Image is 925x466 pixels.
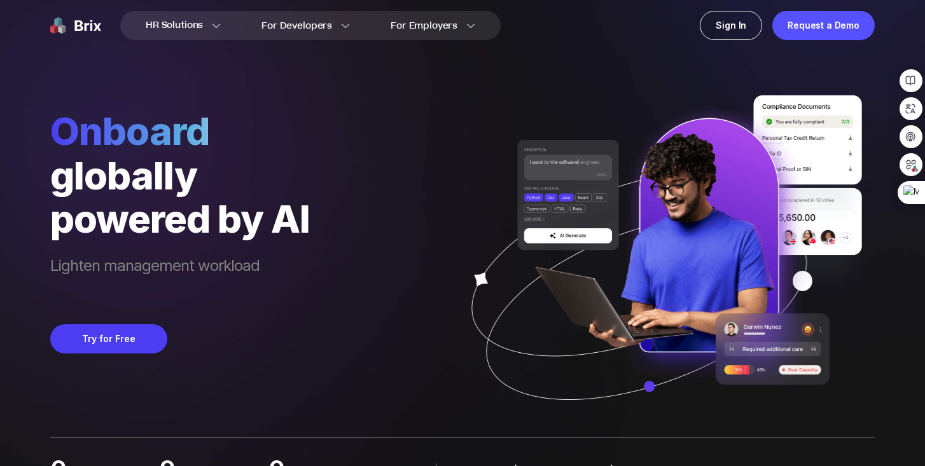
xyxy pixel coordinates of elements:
[50,108,310,154] span: Onboard
[50,197,310,240] div: powered by AI
[772,11,875,40] a: Request a Demo
[50,154,310,197] div: globally
[50,324,167,353] button: Try for Free
[391,19,457,32] span: For Employers
[146,15,203,36] span: HR Solutions
[50,256,310,299] span: Lighten management workload
[700,11,762,40] a: Sign In
[449,95,875,437] img: ai generate
[261,19,332,32] span: For Developers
